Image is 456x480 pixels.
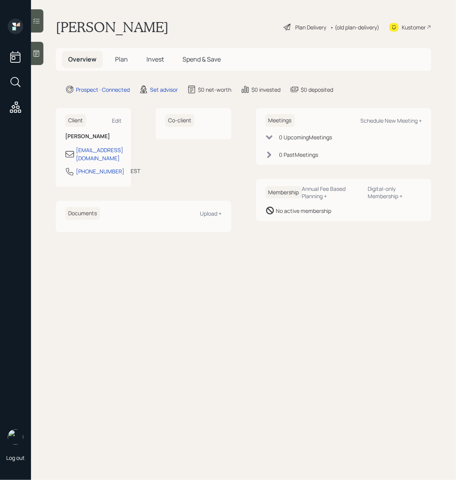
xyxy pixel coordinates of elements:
span: Invest [146,55,164,63]
div: Upload + [200,210,222,217]
h6: Meetings [265,114,295,127]
span: Overview [68,55,96,63]
div: [PHONE_NUMBER] [76,167,124,175]
span: Plan [115,55,128,63]
div: Edit [112,117,122,124]
div: Set advisor [150,86,178,94]
div: Kustomer [402,23,426,31]
div: Schedule New Meeting + [360,117,422,124]
img: retirable_logo.png [8,429,23,445]
div: [EMAIL_ADDRESS][DOMAIN_NAME] [76,146,123,162]
div: • (old plan-delivery) [330,23,379,31]
h1: [PERSON_NAME] [56,19,169,36]
div: Log out [6,454,25,461]
div: $0 invested [251,86,280,94]
div: No active membership [276,207,332,215]
div: EST [131,167,140,175]
div: Plan Delivery [295,23,326,31]
div: 0 Upcoming Meeting s [279,133,332,141]
h6: Client [65,114,86,127]
div: $0 deposited [301,86,333,94]
div: 0 Past Meeting s [279,151,318,159]
div: Prospect · Connected [76,86,130,94]
h6: Co-client [165,114,194,127]
div: Digital-only Membership + [368,185,422,200]
div: $0 net-worth [198,86,231,94]
h6: Membership [265,186,302,199]
h6: Documents [65,207,100,220]
h6: [PERSON_NAME] [65,133,122,140]
div: Annual Fee Based Planning + [302,185,362,200]
span: Spend & Save [182,55,221,63]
